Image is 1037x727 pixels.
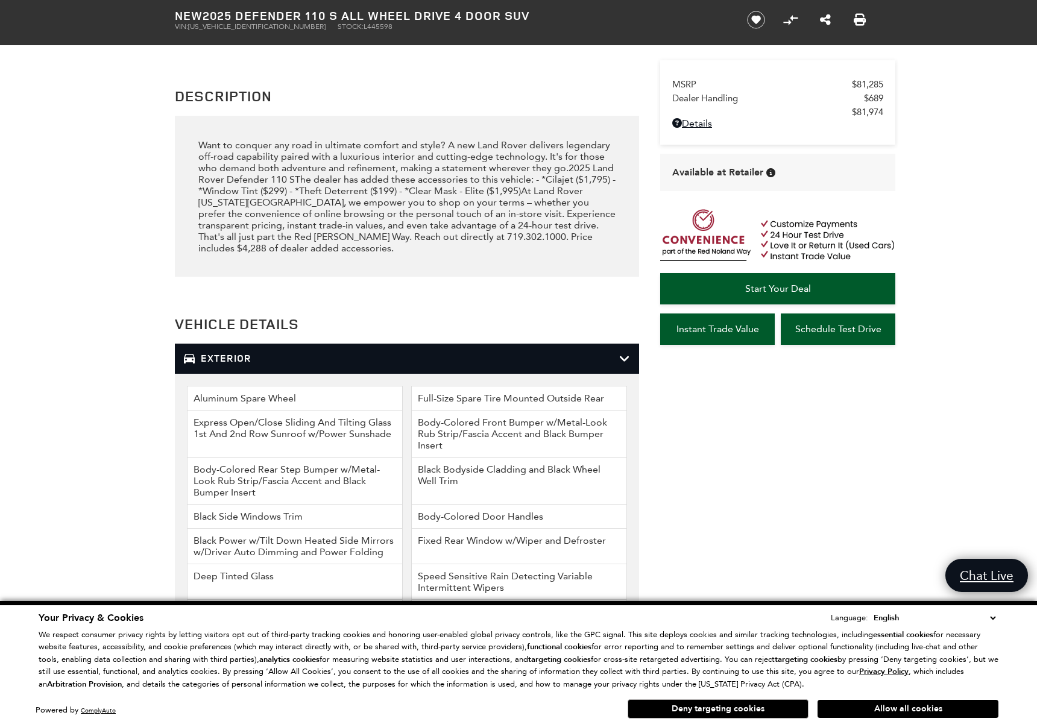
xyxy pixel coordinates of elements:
span: Your Privacy & Cookies [39,611,143,625]
div: Powered by [36,707,116,714]
div: Vehicle is in stock and ready for immediate delivery. Due to demand, availability is subject to c... [766,168,775,177]
li: Black Side Windows Trim [187,505,403,529]
span: Available at Retailer [672,166,763,179]
li: Deep Tinted Glass [187,564,403,600]
button: Compare Vehicle [781,11,799,29]
a: Details [672,118,883,129]
iframe: YouTube video player [660,351,895,541]
li: Fixed Rear Window w/Wiper and Defroster [411,529,627,564]
div: Want to conquer any road in ultimate comfort and style? A new Land Rover delivers legendary off-r... [198,139,616,254]
a: MSRP $81,285 [672,79,883,90]
h2: Description [175,85,639,107]
a: Print this New 2025 Defender 110 S All Wheel Drive 4 Door SUV [854,13,866,27]
li: Speed Sensitive Rain Detecting Variable Intermittent Wipers [411,564,627,600]
div: Language: [831,614,868,622]
span: [US_VEHICLE_IDENTIFICATION_NUMBER] [188,22,326,31]
strong: essential cookies [873,629,933,640]
li: Black Power w/Tilt Down Heated Side Mirrors w/Driver Auto Dimming and Power Folding [187,529,403,564]
u: Privacy Policy [859,666,909,677]
span: VIN: [175,22,188,31]
strong: analytics cookies [259,654,320,665]
span: $81,285 [852,79,883,90]
span: Chat Live [954,567,1020,584]
strong: New [175,7,203,24]
a: Dealer Handling $689 [672,93,883,104]
span: Instant Trade Value [676,323,759,335]
select: Language Select [871,611,998,625]
a: ComplyAuto [81,707,116,714]
h1: 2025 Defender 110 S All Wheel Drive 4 Door SUV [175,9,727,22]
li: Metal-Look Grille [411,600,627,624]
li: Black Bodyside Cladding and Black Wheel Well Trim [411,458,627,505]
li: Aluminum Panels [187,600,403,624]
span: L445598 [364,22,392,31]
li: Body-Colored Rear Step Bumper w/Metal-Look Rub Strip/Fascia Accent and Black Bumper Insert [187,458,403,505]
h3: Exterior [184,353,619,365]
strong: Arbitration Provision [47,679,122,690]
li: Full-Size Spare Tire Mounted Outside Rear [411,386,627,411]
span: Stock: [338,22,364,31]
span: MSRP [672,79,852,90]
a: Chat Live [945,559,1028,592]
p: We respect consumer privacy rights by letting visitors opt out of third-party tracking cookies an... [39,629,998,691]
a: Schedule Test Drive [781,313,895,345]
span: Dealer Handling [672,93,864,104]
button: Deny targeting cookies [628,699,808,719]
li: Body-Colored Front Bumper w/Metal-Look Rub Strip/Fascia Accent and Black Bumper Insert [411,411,627,458]
a: $81,974 [672,107,883,118]
strong: targeting cookies [775,654,837,665]
a: Instant Trade Value [660,313,775,345]
li: Aluminum Spare Wheel [187,386,403,411]
a: Start Your Deal [660,273,895,304]
strong: targeting cookies [528,654,591,665]
strong: functional cookies [527,641,591,652]
span: $689 [864,93,883,104]
span: $81,974 [852,107,883,118]
li: Body-Colored Door Handles [411,505,627,529]
span: Start Your Deal [745,283,811,294]
a: Privacy Policy [859,667,909,676]
h2: Vehicle Details [175,313,639,335]
span: Schedule Test Drive [795,323,881,335]
button: Save vehicle [743,10,769,30]
button: Allow all cookies [818,700,998,718]
a: Share this New 2025 Defender 110 S All Wheel Drive 4 Door SUV [820,13,831,27]
li: Express Open/Close Sliding And Tilting Glass 1st And 2nd Row Sunroof w/Power Sunshade [187,411,403,458]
